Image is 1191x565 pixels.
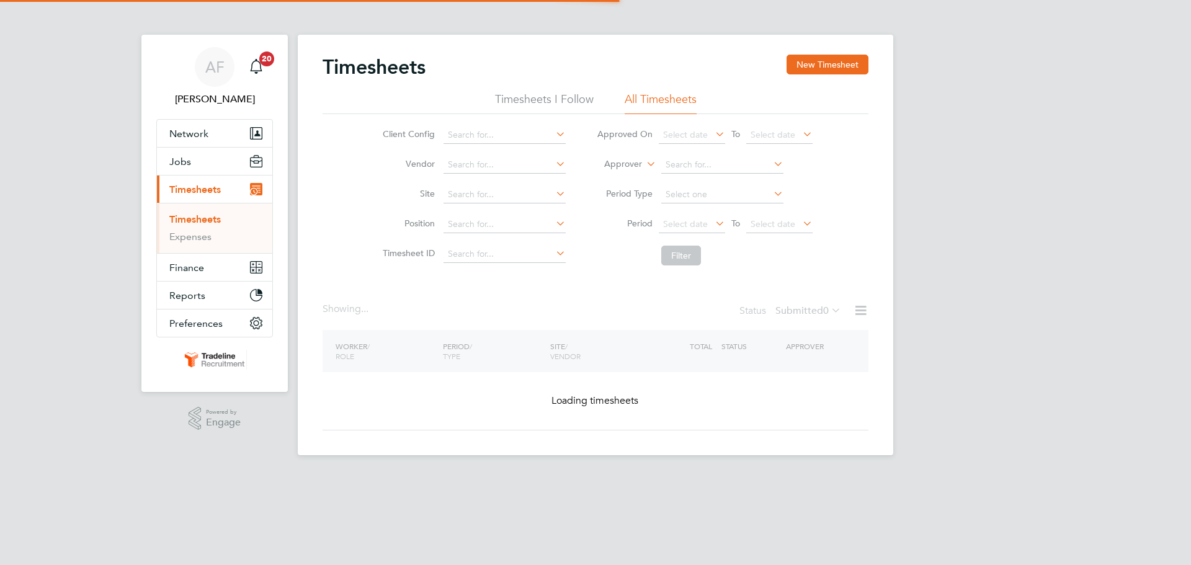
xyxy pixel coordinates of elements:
[244,47,269,87] a: 20
[495,92,594,114] li: Timesheets I Follow
[663,129,708,140] span: Select date
[169,184,221,195] span: Timesheets
[597,128,653,140] label: Approved On
[444,156,566,174] input: Search for...
[663,218,708,229] span: Select date
[169,262,204,274] span: Finance
[157,203,272,253] div: Timesheets
[157,120,272,147] button: Network
[157,309,272,337] button: Preferences
[157,176,272,203] button: Timesheets
[444,216,566,233] input: Search for...
[625,92,697,114] li: All Timesheets
[156,92,273,107] span: Archie Flavell
[206,417,241,428] span: Engage
[205,59,225,75] span: AF
[379,247,435,259] label: Timesheet ID
[141,35,288,392] nav: Main navigation
[661,186,783,203] input: Select one
[182,350,247,370] img: tradelinerecruitment-logo-retina.png
[379,128,435,140] label: Client Config
[728,215,744,231] span: To
[586,158,642,171] label: Approver
[597,188,653,199] label: Period Type
[361,303,368,315] span: ...
[157,282,272,309] button: Reports
[444,246,566,263] input: Search for...
[206,407,241,417] span: Powered by
[169,128,208,140] span: Network
[379,218,435,229] label: Position
[751,218,795,229] span: Select date
[444,127,566,144] input: Search for...
[169,290,205,301] span: Reports
[597,218,653,229] label: Period
[169,213,221,225] a: Timesheets
[169,231,212,242] a: Expenses
[787,55,868,74] button: New Timesheet
[775,305,841,317] label: Submitted
[379,188,435,199] label: Site
[751,129,795,140] span: Select date
[169,318,223,329] span: Preferences
[323,55,426,79] h2: Timesheets
[728,126,744,142] span: To
[661,156,783,174] input: Search for...
[156,47,273,107] a: AF[PERSON_NAME]
[259,51,274,66] span: 20
[379,158,435,169] label: Vendor
[156,350,273,370] a: Go to home page
[157,148,272,175] button: Jobs
[189,407,241,430] a: Powered byEngage
[157,254,272,281] button: Finance
[169,156,191,167] span: Jobs
[739,303,844,320] div: Status
[823,305,829,317] span: 0
[444,186,566,203] input: Search for...
[323,303,371,316] div: Showing
[661,246,701,265] button: Filter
